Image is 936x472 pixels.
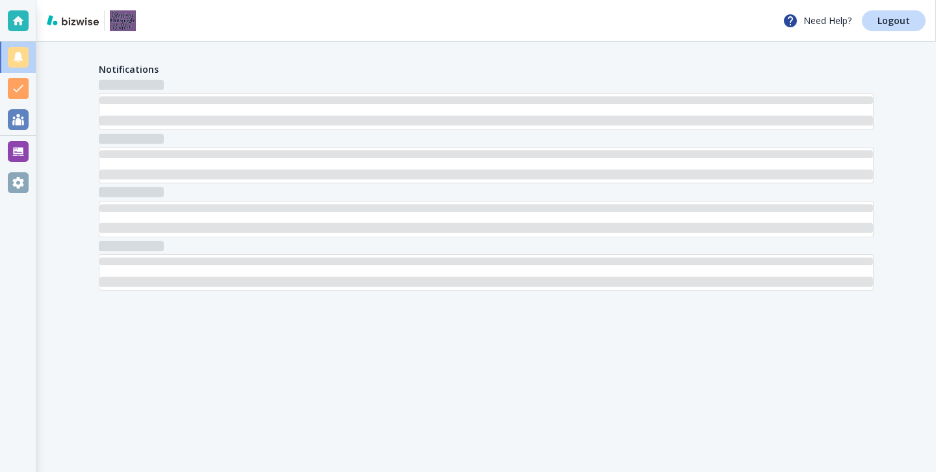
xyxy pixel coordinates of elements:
[110,10,136,31] img: Blessings Outweigh Battles
[99,62,159,76] h4: Notifications
[862,10,926,31] a: Logout
[783,13,851,29] p: Need Help?
[47,15,99,25] img: bizwise
[877,16,910,25] p: Logout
